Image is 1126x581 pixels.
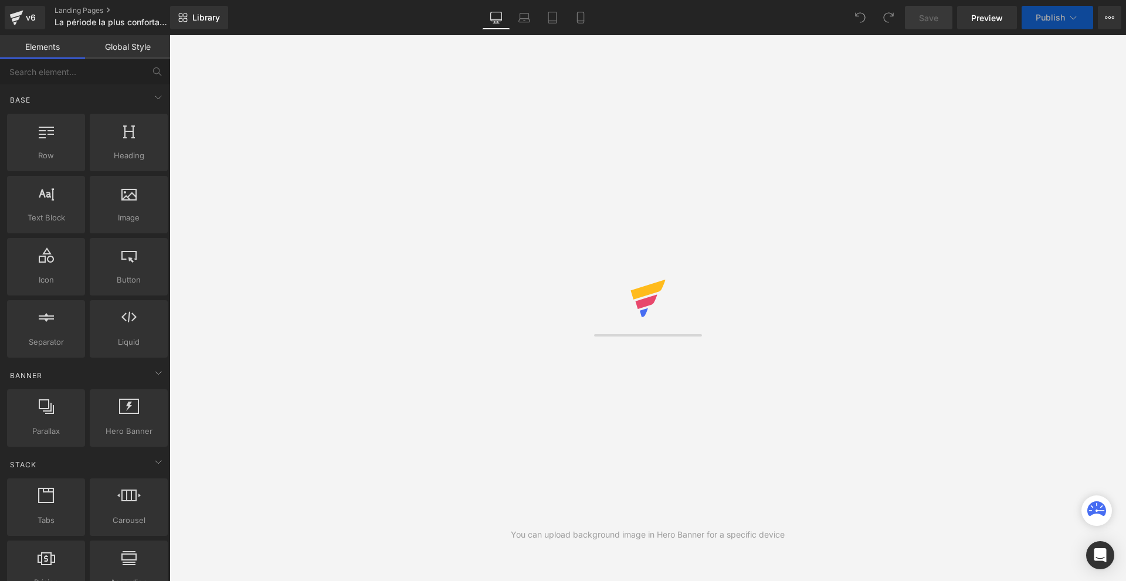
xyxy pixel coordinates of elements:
a: Tablet [538,6,567,29]
button: Undo [849,6,872,29]
button: More [1098,6,1121,29]
span: Publish [1036,13,1065,22]
span: Hero Banner [93,425,164,437]
a: Laptop [510,6,538,29]
span: Save [919,12,938,24]
span: Base [9,94,32,106]
a: Desktop [482,6,510,29]
span: Stack [9,459,38,470]
span: Carousel [93,514,164,526]
a: v6 [5,6,45,29]
span: Text Block [11,212,82,224]
a: New Library [170,6,228,29]
span: Tabs [11,514,82,526]
span: Separator [11,336,82,348]
span: Icon [11,274,82,286]
span: Library [192,12,220,23]
span: Liquid [93,336,164,348]
div: You can upload background image in Hero Banner for a specific device [511,528,785,541]
span: Button [93,274,164,286]
div: Open Intercom Messenger [1086,541,1114,569]
span: Image [93,212,164,224]
a: Global Style [85,35,170,59]
button: Redo [877,6,900,29]
span: Heading [93,150,164,162]
a: Mobile [567,6,595,29]
span: Preview [971,12,1003,24]
a: Landing Pages [55,6,189,15]
span: La période la plus confortable de ta vie. [55,18,167,27]
span: Banner [9,370,43,381]
span: Row [11,150,82,162]
button: Publish [1022,6,1093,29]
span: Parallax [11,425,82,437]
div: v6 [23,10,38,25]
a: Preview [957,6,1017,29]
